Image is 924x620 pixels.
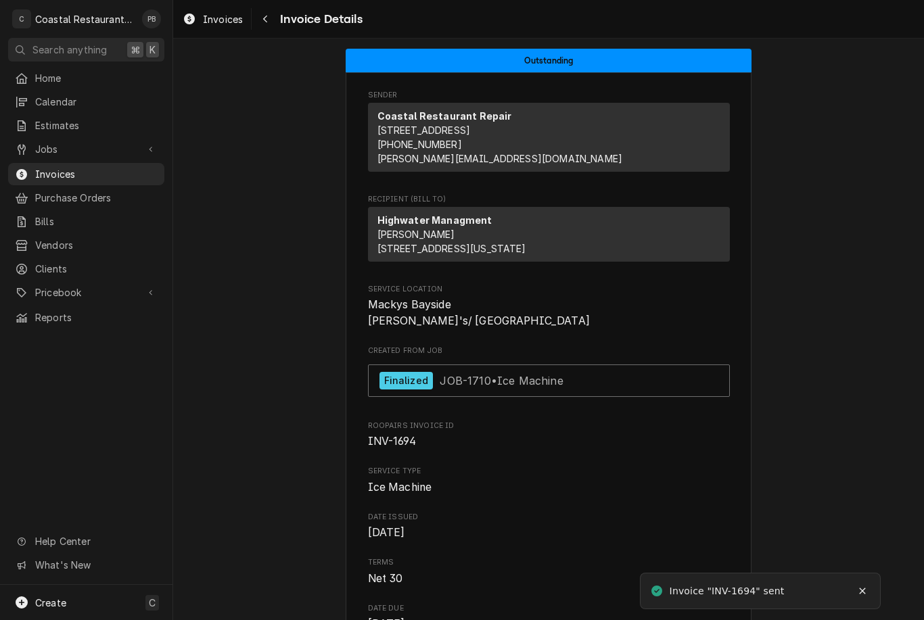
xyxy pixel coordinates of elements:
span: Bills [35,214,158,229]
span: Vendors [35,238,158,252]
div: Recipient (Bill To) [368,207,730,267]
span: Roopairs Invoice ID [368,421,730,431]
span: Invoices [203,12,243,26]
span: Purchase Orders [35,191,158,205]
span: Invoices [35,167,158,181]
a: Estimates [8,114,164,137]
div: Sender [368,103,730,172]
a: Invoices [177,8,248,30]
div: Service Type [368,466,730,495]
span: Date Issued [368,512,730,523]
span: Terms [368,571,730,587]
div: PB [142,9,161,28]
a: Reports [8,306,164,329]
span: What's New [35,558,156,572]
div: Created From Job [368,345,730,404]
a: Clients [8,258,164,280]
span: JOB-1710 • Ice Machine [440,373,563,387]
span: Help Center [35,534,156,548]
span: [PERSON_NAME] [STREET_ADDRESS][US_STATE] [377,229,526,254]
span: Service Type [368,479,730,496]
span: Service Type [368,466,730,477]
span: Search anything [32,43,107,57]
span: Net 30 [368,572,403,585]
span: Date Due [368,603,730,614]
span: Sender [368,90,730,101]
span: Invoice Details [276,10,362,28]
span: Created From Job [368,345,730,356]
span: Service Location [368,284,730,295]
div: Sender [368,103,730,177]
strong: Highwater Managment [377,214,492,226]
span: INV-1694 [368,435,416,448]
button: Navigate back [254,8,276,30]
a: Purchase Orders [8,187,164,209]
strong: Coastal Restaurant Repair [377,110,512,122]
div: Coastal Restaurant Repair [35,12,135,26]
span: K [149,43,156,57]
a: [PERSON_NAME][EMAIL_ADDRESS][DOMAIN_NAME] [377,153,623,164]
span: Clients [35,262,158,276]
a: View Job [368,364,730,398]
a: Go to Help Center [8,530,164,552]
a: Invoices [8,163,164,185]
span: Terms [368,557,730,568]
span: Service Location [368,297,730,329]
span: Recipient (Bill To) [368,194,730,205]
span: [DATE] [368,526,405,539]
div: Service Location [368,284,730,329]
span: [STREET_ADDRESS] [377,124,471,136]
div: Roopairs Invoice ID [368,421,730,450]
span: Home [35,71,158,85]
span: Create [35,597,66,609]
a: Go to Pricebook [8,281,164,304]
div: C [12,9,31,28]
div: Finalized [379,372,433,390]
a: Home [8,67,164,89]
span: Jobs [35,142,137,156]
button: Search anything⌘K [8,38,164,62]
div: Invoice Sender [368,90,730,178]
a: Calendar [8,91,164,113]
a: Go to What's New [8,554,164,576]
div: Recipient (Bill To) [368,207,730,262]
span: Ice Machine [368,481,432,494]
div: Invoice Recipient [368,194,730,268]
a: Vendors [8,234,164,256]
span: Estimates [35,118,158,133]
div: Date Issued [368,512,730,541]
span: Roopairs Invoice ID [368,433,730,450]
span: Pricebook [35,285,137,300]
span: ⌘ [131,43,140,57]
span: Calendar [35,95,158,109]
span: Outstanding [524,56,574,65]
div: Phill Blush's Avatar [142,9,161,28]
span: Reports [35,310,158,325]
a: [PHONE_NUMBER] [377,139,462,150]
div: Invoice "INV-1694" sent [670,584,787,598]
a: Go to Jobs [8,138,164,160]
a: Bills [8,210,164,233]
span: C [149,596,156,610]
div: Status [346,49,752,72]
div: Terms [368,557,730,586]
span: Date Issued [368,525,730,541]
span: Mackys Bayside [PERSON_NAME]'s/ [GEOGRAPHIC_DATA] [368,298,590,327]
